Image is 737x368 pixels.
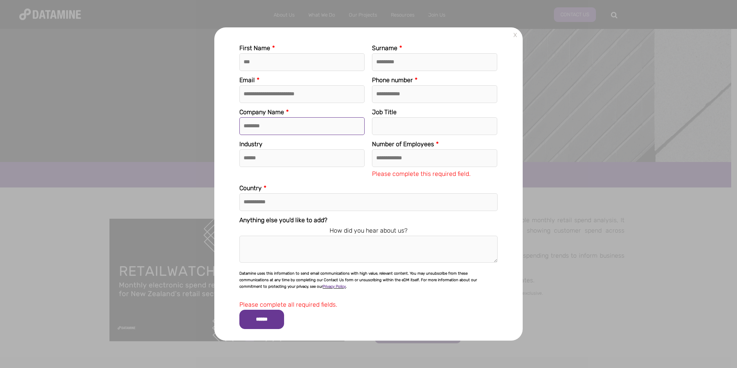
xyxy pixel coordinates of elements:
[239,225,498,236] legend: How did you hear about us?
[239,44,270,52] span: First Name
[239,76,255,84] span: Email
[239,216,327,224] span: Anything else you'd like to add?
[239,108,284,116] span: Company Name
[372,170,497,177] label: Please complete this required field.
[239,184,262,192] span: Country
[239,301,498,308] label: Please complete all required fields.
[372,76,413,84] span: Phone number
[323,284,346,289] a: Privacy Policy
[372,44,397,52] span: Surname
[510,30,520,40] a: X
[372,140,434,148] span: Number of Employees
[239,140,262,148] span: Industry
[372,108,397,116] span: Job Title
[239,270,498,290] p: Datamine uses this information to send email communications with high value, relevant content. Yo...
